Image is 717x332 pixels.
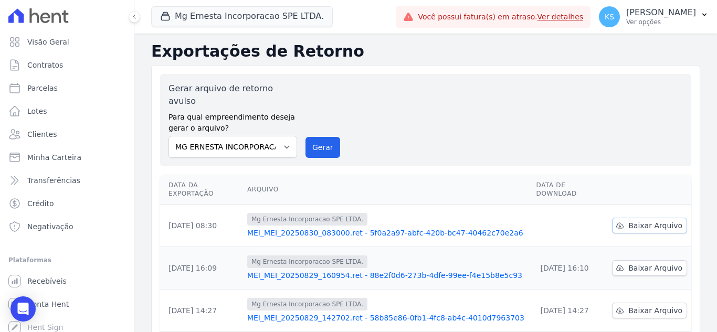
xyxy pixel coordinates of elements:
[27,152,81,163] span: Minha Carteira
[8,254,125,266] div: Plataformas
[532,290,608,332] td: [DATE] 14:27
[168,82,297,108] label: Gerar arquivo de retorno avulso
[612,218,687,233] a: Baixar Arquivo
[27,299,69,309] span: Conta Hent
[160,247,243,290] td: [DATE] 16:09
[4,294,130,315] a: Conta Hent
[27,106,47,116] span: Lotes
[605,13,614,20] span: KS
[532,247,608,290] td: [DATE] 16:10
[4,147,130,168] a: Minha Carteira
[27,221,73,232] span: Negativação
[27,198,54,209] span: Crédito
[27,276,67,286] span: Recebíveis
[628,220,682,231] span: Baixar Arquivo
[537,13,584,21] a: Ver detalhes
[247,228,528,238] a: MEI_MEI_20250830_083000.ret - 5f0a2a97-abfc-420b-bc47-40462c70e2a6
[151,42,700,61] h2: Exportações de Retorno
[160,175,243,205] th: Data da Exportação
[27,129,57,140] span: Clientes
[27,175,80,186] span: Transferências
[151,6,333,26] button: Mg Ernesta Incorporacao SPE LTDA.
[27,83,58,93] span: Parcelas
[160,205,243,247] td: [DATE] 08:30
[27,60,63,70] span: Contratos
[4,271,130,292] a: Recebíveis
[626,18,696,26] p: Ver opções
[4,101,130,122] a: Lotes
[247,255,367,268] span: Mg Ernesta Incorporacao SPE LTDA.
[305,137,340,158] button: Gerar
[612,303,687,318] a: Baixar Arquivo
[247,270,528,281] a: MEI_MEI_20250829_160954.ret - 88e2f0d6-273b-4dfe-99ee-f4e15b8e5c93
[247,313,528,323] a: MEI_MEI_20250829_142702.ret - 58b85e86-0fb1-4fc8-ab4c-4010d7963703
[160,290,243,332] td: [DATE] 14:27
[243,175,532,205] th: Arquivo
[591,2,717,31] button: KS [PERSON_NAME] Ver opções
[247,298,367,310] span: Mg Ernesta Incorporacao SPE LTDA.
[10,296,36,322] div: Open Intercom Messenger
[418,12,583,23] span: Você possui fatura(s) em atraso.
[168,108,297,134] label: Para qual empreendimento deseja gerar o arquivo?
[27,37,69,47] span: Visão Geral
[628,305,682,316] span: Baixar Arquivo
[4,170,130,191] a: Transferências
[4,78,130,99] a: Parcelas
[4,124,130,145] a: Clientes
[4,55,130,76] a: Contratos
[628,263,682,273] span: Baixar Arquivo
[4,193,130,214] a: Crédito
[532,175,608,205] th: Data de Download
[247,213,367,226] span: Mg Ernesta Incorporacao SPE LTDA.
[4,216,130,237] a: Negativação
[612,260,687,276] a: Baixar Arquivo
[4,31,130,52] a: Visão Geral
[626,7,696,18] p: [PERSON_NAME]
